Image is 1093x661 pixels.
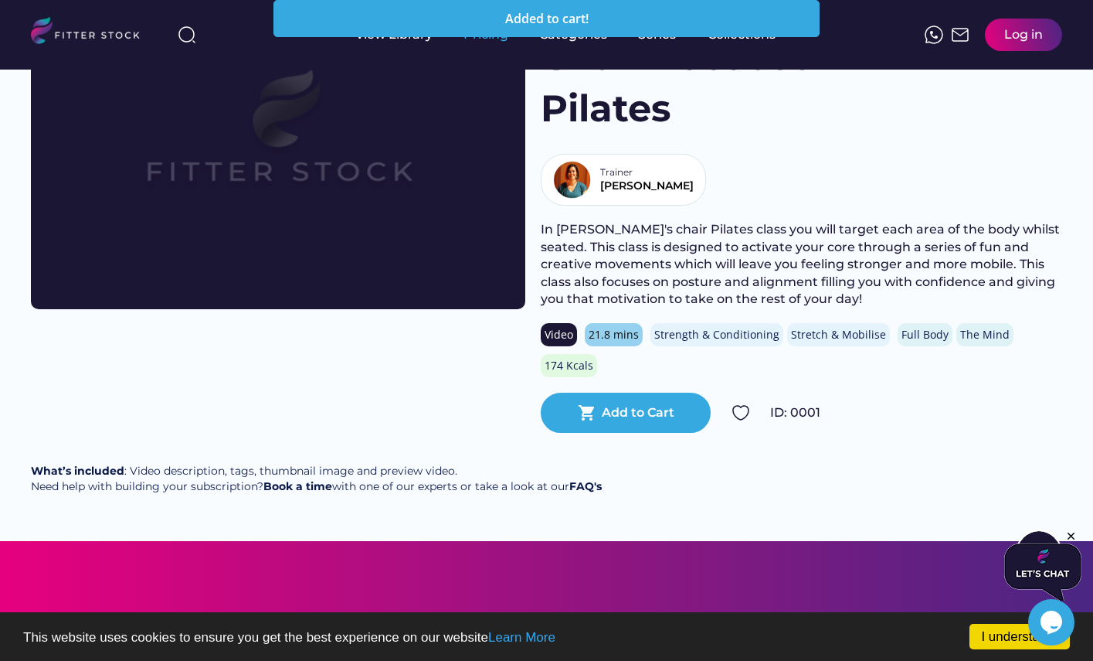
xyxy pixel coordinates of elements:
div: Added to cart! [283,12,810,25]
div: Log in [1004,26,1043,43]
iframe: chat widget [1004,530,1081,601]
a: I understand! [969,624,1070,649]
button: shopping_cart [578,404,596,422]
a: Learn More [488,630,555,645]
img: LOGO.svg [31,17,153,49]
img: search-normal%203.svg [178,26,196,44]
img: meteor-icons_whatsapp%20%281%29.svg [925,26,943,44]
div: [PERSON_NAME] [600,179,694,194]
a: FAQ's [569,479,602,493]
div: Trainer [600,166,639,179]
div: Full Body [901,327,949,342]
strong: What’s included [31,464,124,478]
div: Related videos [31,603,315,655]
div: Stretch & Mobilise [791,327,886,342]
a: Book a time [263,479,332,493]
div: ID: 0001 [770,404,1062,421]
img: Frame%2079%20%281%29.svg [80,31,476,254]
img: Bio%20Template%20-%20rachel.png [553,161,591,199]
img: Group%201000002324.svg [731,404,750,422]
div: Video [545,327,573,342]
div: 21.8 mins [589,327,639,342]
h1: Chair Focused Pilates [541,31,932,135]
div: : Video description, tags, thumbnail image and preview video. Need help with building your subscr... [31,464,602,494]
p: This website uses cookies to ensure you get the best experience on our website [23,631,1070,644]
iframe: chat widget [1028,599,1078,646]
div: In [PERSON_NAME]'s chair Pilates class you will target each area of the body whilst seated. This ... [541,221,1062,308]
div: Add to Cart [602,404,674,421]
div: The Mind [960,327,1010,342]
div: Strength & Conditioning [654,327,779,342]
img: Frame%2051.svg [951,26,969,44]
div: 174 Kcals [545,358,593,373]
